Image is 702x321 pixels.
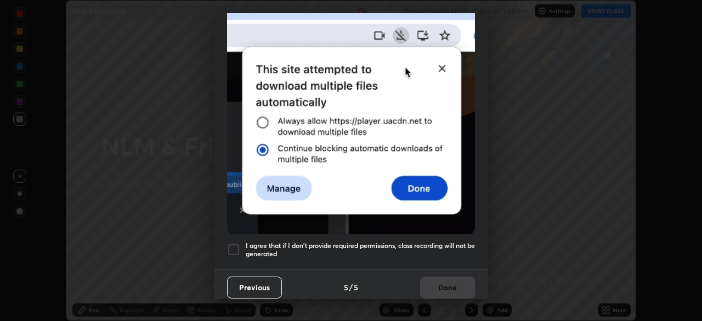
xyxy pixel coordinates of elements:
[349,281,353,293] h4: /
[227,277,282,299] button: Previous
[354,281,358,293] h4: 5
[246,241,475,258] h5: I agree that if I don't provide required permissions, class recording will not be generated
[344,281,348,293] h4: 5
